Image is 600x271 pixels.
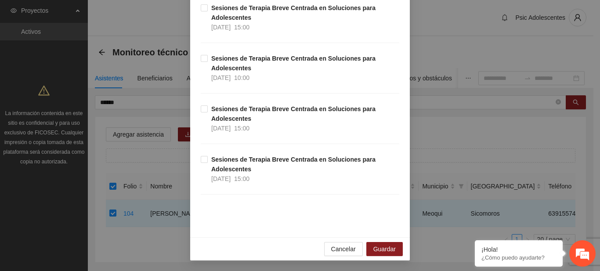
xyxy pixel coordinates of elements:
[373,244,396,254] span: Guardar
[211,4,376,21] strong: Sesiones de Terapia Breve Centrada en Soluciones para Adolescentes
[211,105,376,122] strong: Sesiones de Terapia Breve Centrada en Soluciones para Adolescentes
[331,244,356,254] span: Cancelar
[234,24,249,31] span: 15:00
[324,242,363,256] button: Cancelar
[481,254,556,261] p: ¿Cómo puedo ayudarte?
[366,242,403,256] button: Guardar
[234,74,249,81] span: 10:00
[211,55,376,72] strong: Sesiones de Terapia Breve Centrada en Soluciones para Adolescentes
[211,74,231,81] span: [DATE]
[4,179,167,210] textarea: Escriba su mensaje y pulse “Intro”
[234,125,249,132] span: 15:00
[51,87,121,175] span: Estamos en línea.
[46,45,148,56] div: Chatee con nosotros ahora
[234,175,249,182] span: 15:00
[144,4,165,25] div: Minimizar ventana de chat en vivo
[211,24,231,31] span: [DATE]
[211,125,231,132] span: [DATE]
[211,175,231,182] span: [DATE]
[481,246,556,253] div: ¡Hola!
[211,156,376,173] strong: Sesiones de Terapia Breve Centrada en Soluciones para Adolescentes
